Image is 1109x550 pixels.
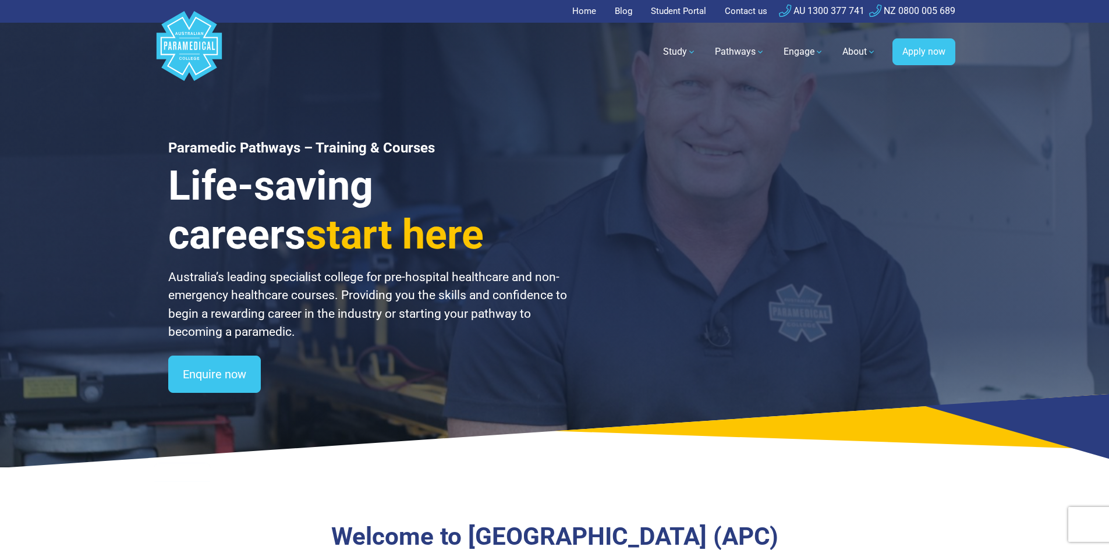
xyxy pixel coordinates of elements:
[168,140,569,157] h1: Paramedic Pathways – Training & Courses
[835,36,883,68] a: About
[708,36,772,68] a: Pathways
[869,5,955,16] a: NZ 0800 005 689
[168,356,261,393] a: Enquire now
[892,38,955,65] a: Apply now
[306,211,484,258] span: start here
[779,5,864,16] a: AU 1300 377 741
[777,36,831,68] a: Engage
[656,36,703,68] a: Study
[154,23,224,81] a: Australian Paramedical College
[168,161,569,259] h3: Life-saving careers
[168,268,569,342] p: Australia’s leading specialist college for pre-hospital healthcare and non-emergency healthcare c...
